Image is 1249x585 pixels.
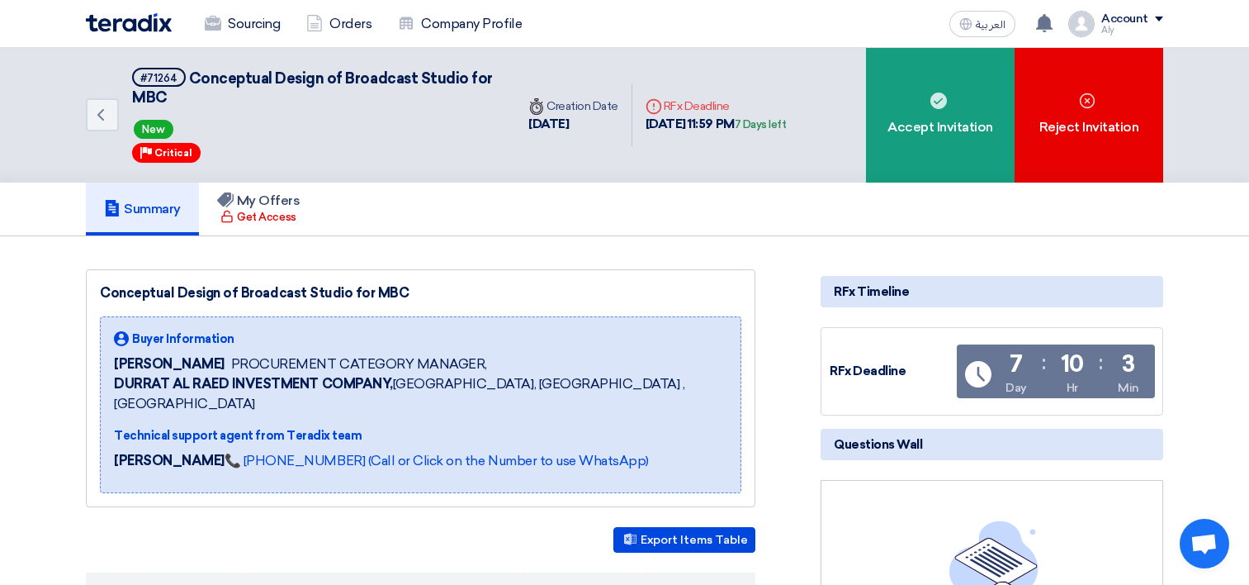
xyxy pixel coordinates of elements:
div: Hr [1067,379,1078,397]
span: Buyer Information [132,331,234,348]
div: Accept Invitation [866,48,1015,183]
h5: My Offers [217,193,300,209]
span: Questions Wall [834,435,922,454]
div: Technical support agent from Teradix team [114,427,727,445]
a: My Offers Get Access [199,183,319,235]
div: 7 [1010,353,1023,376]
div: Day [1005,379,1027,397]
div: Aly [1101,26,1163,35]
button: العربية [949,11,1015,37]
img: profile_test.png [1068,11,1095,37]
span: [PERSON_NAME] [114,354,225,374]
div: : [1099,348,1103,378]
div: 3 [1122,353,1135,376]
span: العربية [976,19,1005,31]
span: New [134,120,173,139]
button: Export Items Table [613,527,755,553]
div: Conceptual Design of Broadcast Studio for MBC [100,283,741,303]
div: #71264 [140,73,177,83]
div: 7 Days left [735,117,787,133]
a: 📞 [PHONE_NUMBER] (Call or Click on the Number to use WhatsApp) [225,453,649,468]
div: : [1042,348,1046,378]
a: Sourcing [192,6,293,42]
span: Conceptual Design of Broadcast Studio for MBC [132,69,493,107]
strong: [PERSON_NAME] [114,453,225,468]
div: Min [1118,379,1139,397]
b: DURRAT AL RAED INVESTMENT COMPANY, [114,376,393,392]
div: Get Access [220,209,296,226]
a: Summary [86,183,199,235]
div: Account [1101,12,1148,26]
span: PROCUREMENT CATEGORY MANAGER, [231,354,487,374]
a: Open chat [1180,519,1229,568]
a: Orders [293,6,385,42]
a: Company Profile [385,6,535,42]
span: Critical [154,147,192,159]
img: Teradix logo [86,13,172,32]
div: Creation Date [528,97,618,115]
div: [DATE] 11:59 PM [646,115,787,134]
h5: Summary [104,201,181,217]
div: Reject Invitation [1015,48,1163,183]
div: RFx Timeline [821,276,1163,307]
span: [GEOGRAPHIC_DATA], [GEOGRAPHIC_DATA] ,[GEOGRAPHIC_DATA] [114,374,727,414]
div: 10 [1061,353,1084,376]
div: RFx Deadline [646,97,787,115]
div: [DATE] [528,115,618,134]
div: RFx Deadline [830,362,953,381]
h5: Conceptual Design of Broadcast Studio for MBC [132,68,495,108]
